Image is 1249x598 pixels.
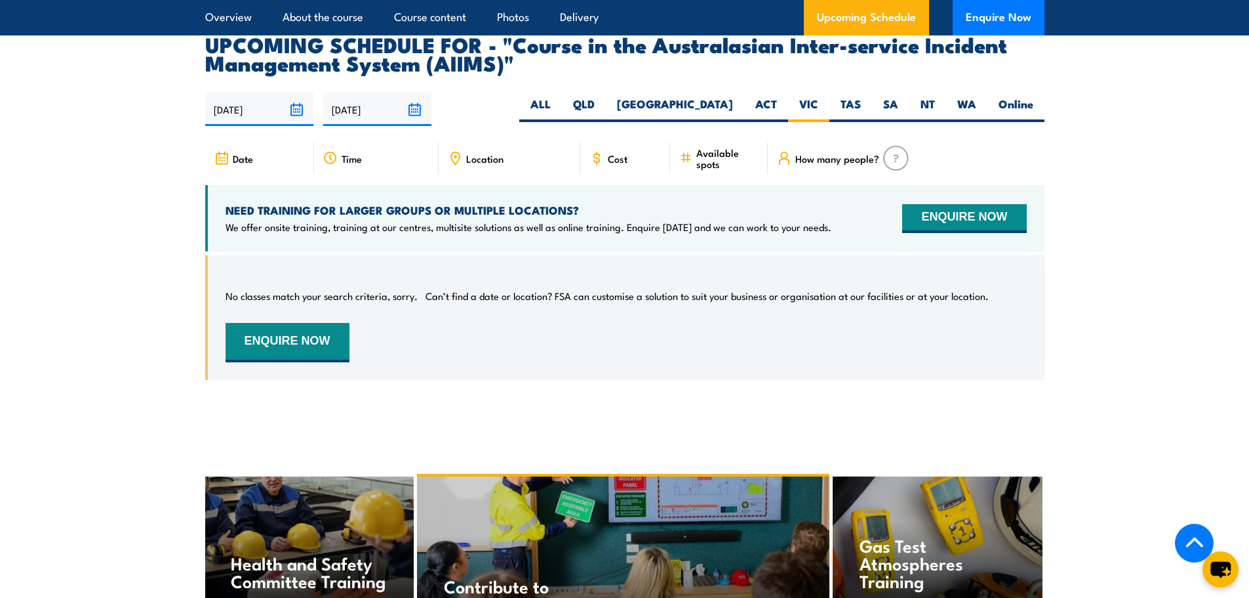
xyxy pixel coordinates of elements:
span: Date [233,153,253,164]
label: SA [872,96,909,122]
button: ENQUIRE NOW [226,323,349,362]
span: Time [342,153,362,164]
h4: NEED TRAINING FOR LARGER GROUPS OR MULTIPLE LOCATIONS? [226,203,831,217]
p: No classes match your search criteria, sorry. [226,289,418,303]
span: Cost [608,153,627,164]
label: ACT [744,96,788,122]
label: NT [909,96,946,122]
p: Can’t find a date or location? FSA can customise a solution to suit your business or organisation... [426,289,989,303]
label: WA [946,96,987,122]
button: chat-button [1202,551,1239,587]
label: QLD [562,96,606,122]
span: How many people? [795,153,879,164]
label: TAS [829,96,872,122]
h4: Health and Safety Committee Training [231,554,386,589]
span: Location [466,153,504,164]
h2: UPCOMING SCHEDULE FOR - "Course in the Australasian Inter-service Incident Management System (AII... [205,35,1044,72]
button: ENQUIRE NOW [902,204,1026,233]
input: To date [323,93,431,126]
label: [GEOGRAPHIC_DATA] [606,96,744,122]
input: From date [205,93,313,126]
span: Available spots [696,147,759,169]
h4: Gas Test Atmospheres Training [860,536,1015,589]
p: We offer onsite training, training at our centres, multisite solutions as well as online training... [226,221,831,234]
label: Online [987,96,1044,122]
label: VIC [788,96,829,122]
label: ALL [519,96,562,122]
